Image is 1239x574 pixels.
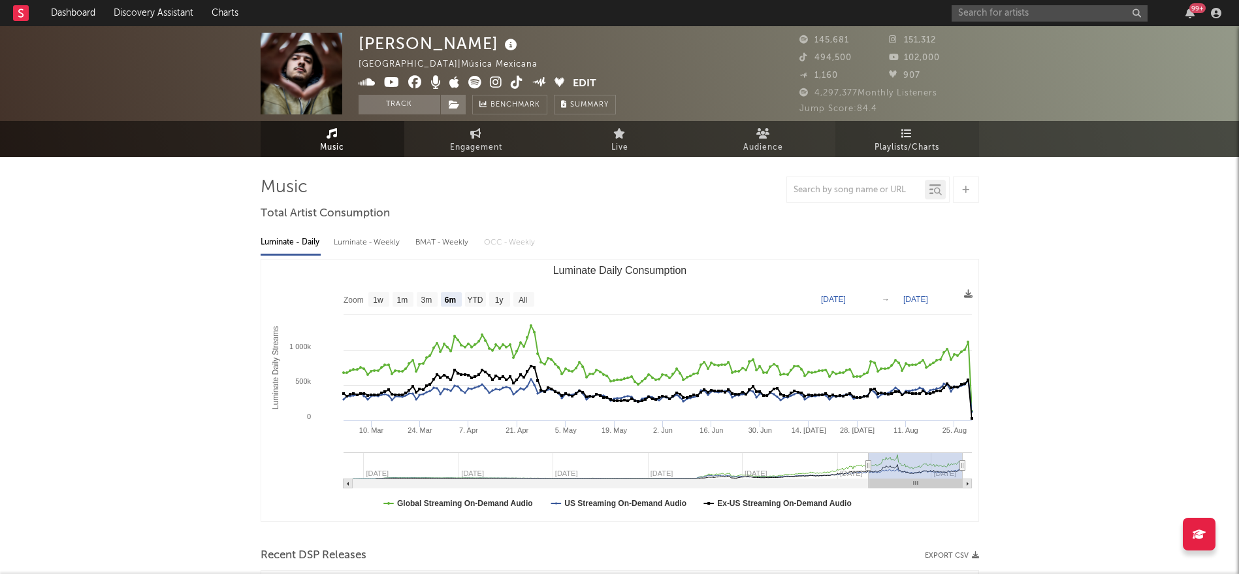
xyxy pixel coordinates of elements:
span: 494,500 [799,54,852,62]
text: Global Streaming On-Demand Audio [397,499,533,508]
text: 28. [DATE] [840,426,875,434]
span: Live [611,140,628,156]
text: 11. Aug [893,426,918,434]
span: 145,681 [799,36,849,44]
text: 2. Jun [652,426,672,434]
a: Playlists/Charts [835,121,979,157]
text: 1 000k [289,343,311,350]
input: Search by song name or URL [787,185,925,195]
text: 1y [494,295,503,305]
a: Benchmark [472,95,547,114]
text: US Streaming On-Demand Audio [564,499,686,508]
text: 25. Aug [942,426,966,434]
text: → [882,295,890,304]
div: Luminate - Daily [261,231,321,254]
div: BMAT - Weekly [415,231,471,254]
text: 21. Apr [506,426,528,434]
text: 1m [396,295,408,305]
text: YTD [467,295,483,305]
text: 7. Apr [459,426,477,434]
text: [DATE] [903,295,928,304]
text: 30. Jun [748,426,771,434]
button: Summary [554,95,616,114]
text: 6m [444,295,455,305]
span: Total Artist Consumption [261,206,390,222]
text: 1w [373,295,383,305]
span: 151,312 [889,36,936,44]
a: Engagement [404,121,548,157]
input: Search for artists [952,5,1148,22]
div: [PERSON_NAME] [359,33,521,54]
a: Music [261,121,404,157]
text: [DATE] [821,295,846,304]
text: 24. Mar [408,426,432,434]
div: [GEOGRAPHIC_DATA] | Música Mexicana [359,57,553,73]
span: Playlists/Charts [875,140,939,156]
text: 14. [DATE] [791,426,826,434]
a: Audience [692,121,835,157]
span: 4,297,377 Monthly Listeners [799,89,937,97]
text: Luminate Daily Streams [270,326,280,409]
span: 907 [889,71,920,80]
text: 3m [421,295,432,305]
text: Luminate Daily Consumption [553,265,686,276]
text: 0 [306,413,310,420]
span: Audience [743,140,783,156]
text: 10. Mar [359,426,383,434]
span: 1,160 [799,71,838,80]
svg: Luminate Daily Consumption [261,260,978,521]
div: Luminate - Weekly [334,231,402,254]
text: 500k [295,377,311,385]
text: 19. May [601,426,627,434]
text: All [518,295,526,305]
span: Engagement [450,140,502,156]
button: 99+ [1185,8,1195,18]
text: 5. May [555,426,577,434]
text: Ex-US Streaming On-Demand Audio [717,499,852,508]
a: Live [548,121,692,157]
text: 16. Jun [700,426,723,434]
text: Zoom [344,295,364,305]
button: Export CSV [925,552,979,560]
button: Track [359,95,440,114]
span: Recent DSP Releases [261,548,366,564]
button: Edit [573,76,596,92]
div: 99 + [1189,3,1206,13]
span: Music [320,140,344,156]
span: Jump Score: 84.4 [799,105,877,113]
span: 102,000 [889,54,940,62]
span: Summary [570,101,609,109]
span: Benchmark [491,97,540,113]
